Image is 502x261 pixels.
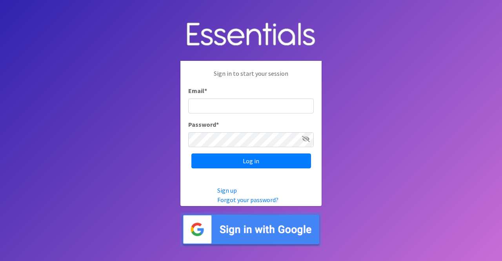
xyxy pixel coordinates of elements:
p: Sign in to start your session [188,69,314,86]
img: Sign in with Google [180,212,322,246]
img: Human Essentials [180,15,322,55]
label: Email [188,86,207,95]
input: Log in [191,153,311,168]
abbr: required [216,120,219,128]
a: Sign up [217,186,237,194]
a: Forgot your password? [217,196,278,204]
abbr: required [204,87,207,95]
label: Password [188,120,219,129]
